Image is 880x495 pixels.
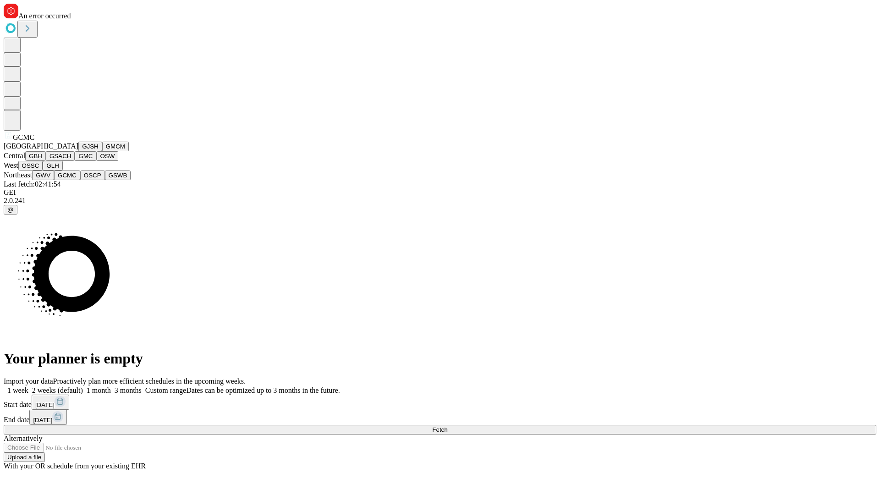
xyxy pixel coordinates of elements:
span: An error occurred [18,12,71,20]
button: GMC [75,151,96,161]
button: @ [4,205,17,214]
div: Start date [4,395,876,410]
button: GSACH [46,151,75,161]
button: GWV [32,170,54,180]
button: [DATE] [32,395,69,410]
span: Fetch [432,426,447,433]
span: West [4,161,18,169]
span: Northeast [4,171,32,179]
button: GLH [43,161,62,170]
div: End date [4,410,876,425]
button: OSSC [18,161,43,170]
div: GEI [4,188,876,197]
button: Upload a file [4,452,45,462]
span: [DATE] [35,401,55,408]
span: @ [7,206,14,213]
span: [DATE] [33,417,52,423]
button: OSCP [80,170,105,180]
span: 1 week [7,386,28,394]
h1: Your planner is empty [4,350,876,367]
span: [GEOGRAPHIC_DATA] [4,142,78,150]
button: GMCM [102,142,129,151]
button: GCMC [54,170,80,180]
span: 2 weeks (default) [32,386,83,394]
span: 3 months [115,386,142,394]
button: OSW [97,151,119,161]
button: GBH [25,151,46,161]
span: 1 month [87,386,111,394]
button: Fetch [4,425,876,434]
span: Central [4,152,25,159]
button: [DATE] [29,410,67,425]
span: Alternatively [4,434,42,442]
button: GJSH [78,142,102,151]
span: Last fetch: 02:41:54 [4,180,61,188]
span: With your OR schedule from your existing EHR [4,462,146,470]
span: GCMC [13,133,34,141]
span: Custom range [145,386,186,394]
span: Proactively plan more efficient schedules in the upcoming weeks. [53,377,246,385]
span: Dates can be optimized up to 3 months in the future. [186,386,340,394]
button: GSWB [105,170,131,180]
div: 2.0.241 [4,197,876,205]
span: Import your data [4,377,53,385]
